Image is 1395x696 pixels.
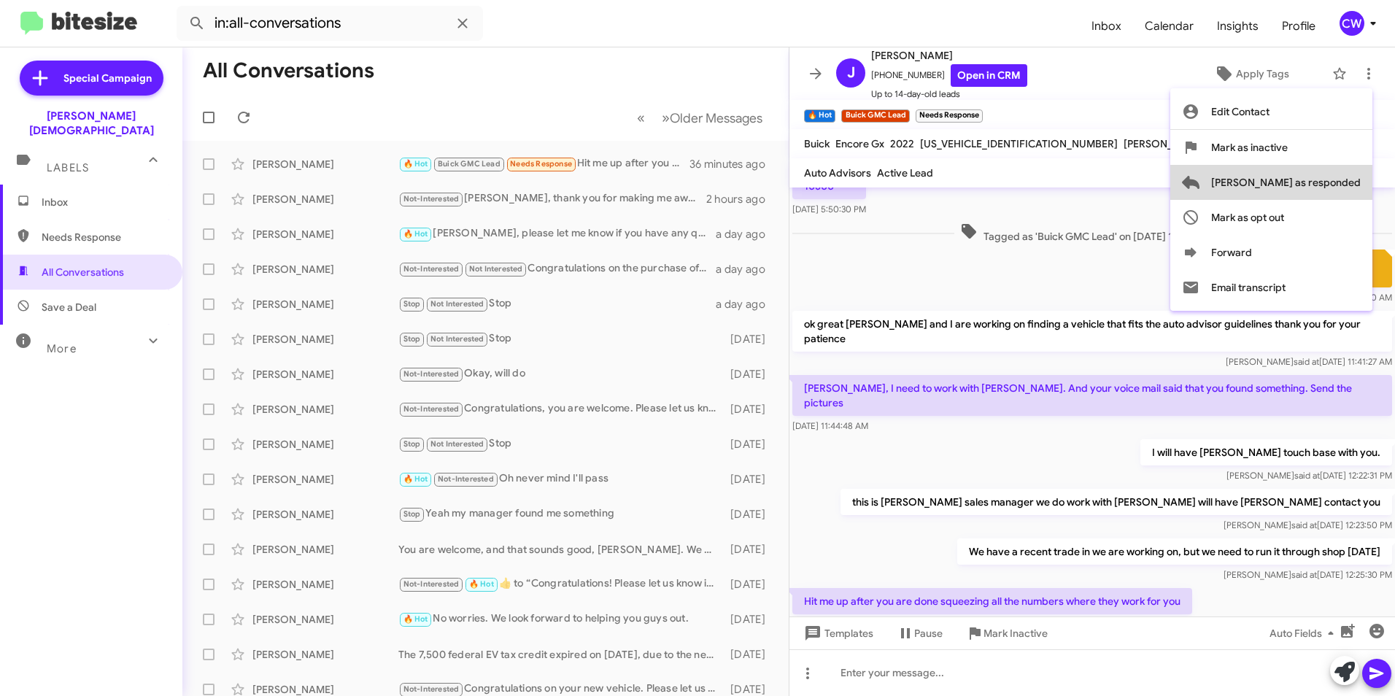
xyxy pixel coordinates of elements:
[1170,270,1372,305] button: Email transcript
[1211,94,1270,129] span: Edit Contact
[1211,200,1284,235] span: Mark as opt out
[1211,165,1361,200] span: [PERSON_NAME] as responded
[1170,235,1372,270] button: Forward
[1211,130,1288,165] span: Mark as inactive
